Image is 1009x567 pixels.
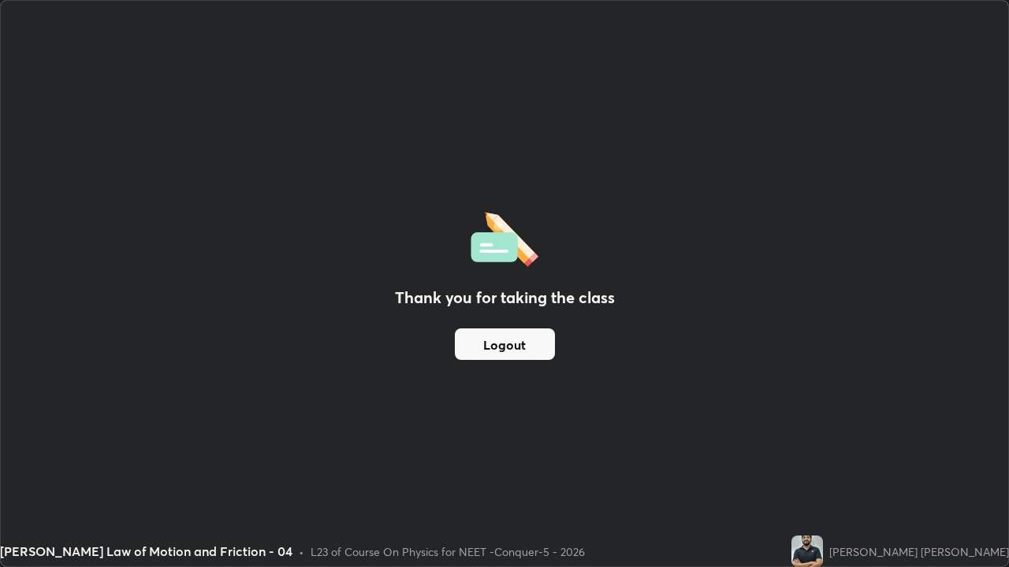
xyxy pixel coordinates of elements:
[299,543,304,560] div: •
[311,543,585,560] div: L23 of Course On Physics for NEET -Conquer-5 - 2026
[471,207,538,267] img: offlineFeedback.1438e8b3.svg
[395,286,615,309] h2: Thank you for taking the class
[829,543,1009,560] div: [PERSON_NAME] [PERSON_NAME]
[455,328,555,360] button: Logout
[791,535,823,567] img: 7d08814e4197425d9a92ec1182f4f26a.jpg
